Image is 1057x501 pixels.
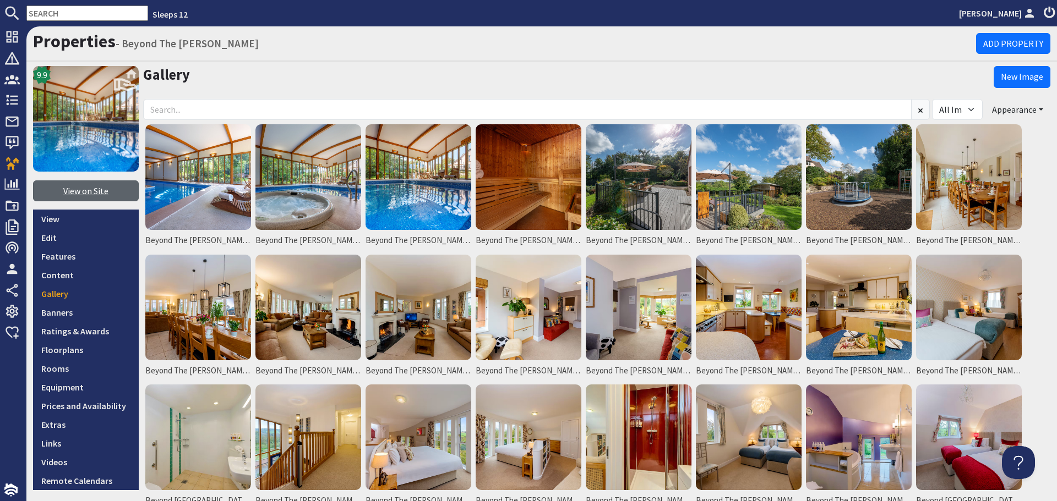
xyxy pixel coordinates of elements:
[476,384,581,490] img: Beyond The Woods - Bedroom 2 has room for 2 optional extra guest beds, making it a great room for...
[33,322,139,340] a: Ratings & Awards
[145,255,251,360] img: Beyond The Woods - Celebrate that special birthday or anniversary with the people you love most i...
[255,365,361,377] span: Beyond The [PERSON_NAME] - Feet up, and cosy up together in the living room
[366,234,471,247] span: Beyond The [PERSON_NAME] - For relaxing holidays and short breaks with friends, families or colle...
[152,9,188,20] a: Sleeps 12
[145,365,251,377] span: Beyond The [PERSON_NAME] - Celebrate that special birthday or anniversary with the people you lov...
[33,471,139,490] a: Remote Calendars
[366,384,471,490] img: Beyond The Woods - Bedroom 2 has the most incredible views - what a start to the day!
[33,453,139,471] a: Videos
[33,397,139,415] a: Prices and Availability
[959,7,1037,20] a: [PERSON_NAME]
[916,365,1022,377] span: Beyond The [PERSON_NAME] - Bedroom 1 is on the ground floor and can sleep 4
[26,5,148,21] input: SEARCH
[586,384,691,490] img: Beyond The Woods - Bedroom 2 has an ensuite shower room
[143,122,253,252] a: Beyond The [PERSON_NAME] - Luxury large group accommodation in [GEOGRAPHIC_DATA] with a private p...
[696,124,802,230] img: Beyond The Woods - Explore the beautiful gardens
[33,66,139,172] img: Beyond The Woods's icon
[33,30,116,52] a: Properties
[916,384,1022,490] img: Beyond The Woods - Bedroom 4: Like all bedrooms, this room has zip and link beds (super king or t...
[33,266,139,284] a: Content
[33,180,139,201] a: View on Site
[694,122,804,252] a: Beyond The [PERSON_NAME] - Explore the beautiful gardens
[33,359,139,378] a: Rooms
[916,234,1022,247] span: Beyond The [PERSON_NAME] - The light and airy dining room
[696,234,802,247] span: Beyond The [PERSON_NAME] - Explore the beautiful gardens
[473,122,584,252] a: Beyond The [PERSON_NAME] - A healthy way to unwind - in the sauna!
[33,415,139,434] a: Extras
[806,255,912,360] img: Beyond The Woods - The smaller table in the kitchen is handy for younger children to eat earlier ...
[806,384,912,490] img: Beyond The Woods - The family bathroom has a bath and separate shower
[586,124,691,230] img: Beyond The Woods - A world of your own in the glorious Somerset countryside
[806,365,912,377] span: Beyond The [PERSON_NAME] - The smaller table in the kitchen is handy for younger children to eat ...
[586,255,691,360] img: Beyond The Woods - The snug, leading out to the garden
[33,340,139,359] a: Floorplans
[33,228,139,247] a: Edit
[366,124,471,230] img: Beyond The Woods - For relaxing holidays and short breaks with friends, families or colleagues
[806,124,912,230] img: Beyond The Woods - Group accommodation for all ages - great for family holidays and celebration w...
[584,252,694,383] a: Beyond The [PERSON_NAME] - The snug, leading out to the garden
[985,99,1050,120] button: Appearance
[37,68,47,81] span: 9.9
[366,365,471,377] span: Beyond The [PERSON_NAME] - Light the fire on colder days
[586,234,691,247] span: Beyond The [PERSON_NAME] - A world of your own in the glorious [GEOGRAPHIC_DATA] countryside
[586,365,691,377] span: Beyond The [PERSON_NAME] - The snug, leading out to the garden
[916,255,1022,360] img: Beyond The Woods - Bedroom 1 is on the ground floor and can sleep 4
[255,234,361,247] span: Beyond The [PERSON_NAME] - The fantastic spa hall with pool, hot tub and sauna
[804,122,914,252] a: Beyond The [PERSON_NAME] - Group accommodation for all ages - great for family holidays and celeb...
[33,434,139,453] a: Links
[366,255,471,360] img: Beyond The Woods - Light the fire on colder days
[1002,446,1035,479] iframe: Toggle Customer Support
[255,255,361,360] img: Beyond The Woods - Feet up, and cosy up together in the living room
[253,252,363,383] a: Beyond The [PERSON_NAME] - Feet up, and cosy up together in the living room
[806,234,912,247] span: Beyond The [PERSON_NAME] - Group accommodation for all ages - great for family holidays and celeb...
[804,252,914,383] a: Beyond The [PERSON_NAME] - The smaller table in the kitchen is handy for younger children to eat ...
[145,234,251,247] span: Beyond The [PERSON_NAME] - Luxury large group accommodation in [GEOGRAPHIC_DATA] with a private p...
[33,66,139,172] a: Beyond The Woods's icon9.9
[476,234,581,247] span: Beyond The [PERSON_NAME] - A healthy way to unwind - in the sauna!
[33,247,139,266] a: Features
[143,65,190,84] a: Gallery
[473,252,584,383] a: Beyond The [PERSON_NAME] - The snug is a great room for children to play in, or for quiet chatter
[33,284,139,303] a: Gallery
[363,252,473,383] a: Beyond The [PERSON_NAME] - Light the fire on colder days
[696,255,802,360] img: Beyond The Woods - The bespoke kitchen is very well equipped for your large group stay
[33,210,139,228] a: View
[255,384,361,490] img: Beyond The Woods - A world of your own; peace and quiet, and the loveliest views
[143,252,253,383] a: Beyond The [PERSON_NAME] - Celebrate that special birthday or anniversary with the people you lov...
[4,483,18,497] img: staytech_i_w-64f4e8e9ee0a9c174fd5317b4b171b261742d2d393467e5bdba4413f4f884c10.svg
[145,384,251,490] img: Beyond The Woods - Bedroom 1 has an access friendly wet room
[916,124,1022,230] img: Beyond The Woods - The light and airy dining room
[914,252,1024,383] a: Beyond The [PERSON_NAME] - Bedroom 1 is on the ground floor and can sleep 4
[116,37,259,50] small: - Beyond The [PERSON_NAME]
[145,124,251,230] img: Beyond The Woods - Luxury large group accommodation in Somerset with a private pool, hot tub and ...
[476,365,581,377] span: Beyond The [PERSON_NAME] - The snug is a great room for children to play in, or for quiet chatter
[696,384,802,490] img: Beyond The Woods - Bedroom 3 can be a super king or twin room
[253,122,363,252] a: Beyond The [PERSON_NAME] - The fantastic spa hall with pool, hot tub and sauna
[994,66,1050,88] a: New Image
[914,122,1024,252] a: Beyond The [PERSON_NAME] - The light and airy dining room
[363,122,473,252] a: Beyond The [PERSON_NAME] - For relaxing holidays and short breaks with friends, families or colle...
[584,122,694,252] a: Beyond The [PERSON_NAME] - A world of your own in the glorious [GEOGRAPHIC_DATA] countryside
[976,33,1050,54] a: Add Property
[694,252,804,383] a: Beyond The [PERSON_NAME] - The bespoke kitchen is very well equipped for your large group stay
[143,99,912,120] input: Search...
[33,378,139,397] a: Equipment
[696,365,802,377] span: Beyond The [PERSON_NAME] - The bespoke kitchen is very well equipped for your large group stay
[255,124,361,230] img: Beyond The Woods - The fantastic spa hall with pool, hot tub and sauna
[33,303,139,322] a: Banners
[476,124,581,230] img: Beyond The Woods - A healthy way to unwind - in the sauna!
[476,255,581,360] img: Beyond The Woods - The snug is a great room for children to play in, or for quiet chatter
